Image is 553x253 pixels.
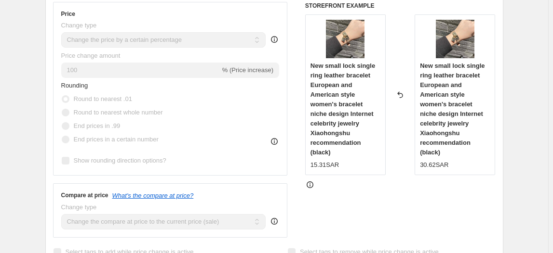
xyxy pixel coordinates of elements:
span: Price change amount [61,52,121,59]
span: Round to nearest whole number [74,109,163,116]
span: End prices in .99 [74,122,121,129]
img: O1CN01tGkd4C24nk4lYXcTB__1975697436_80x.webp [436,20,474,58]
span: 30.62SAR [420,161,448,168]
span: % (Price increase) [222,66,273,74]
h3: Price [61,10,75,18]
span: Change type [61,203,97,211]
span: Show rounding direction options? [74,157,166,164]
button: What's the compare at price? [112,192,194,199]
span: New small lock single ring leather bracelet European and American style women's bracelet niche de... [310,62,375,156]
img: O1CN01tGkd4C24nk4lYXcTB__1975697436_80x.webp [326,20,364,58]
h3: Compare at price [61,191,108,199]
span: Change type [61,22,97,29]
div: help [270,216,279,226]
h6: STOREFRONT EXAMPLE [305,2,496,10]
span: New small lock single ring leather bracelet European and American style women's bracelet niche de... [420,62,485,156]
input: -15 [61,63,220,78]
span: Round to nearest .01 [74,95,132,102]
span: End prices in a certain number [74,136,159,143]
div: help [270,35,279,44]
span: 15.31SAR [310,161,339,168]
span: Rounding [61,82,88,89]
